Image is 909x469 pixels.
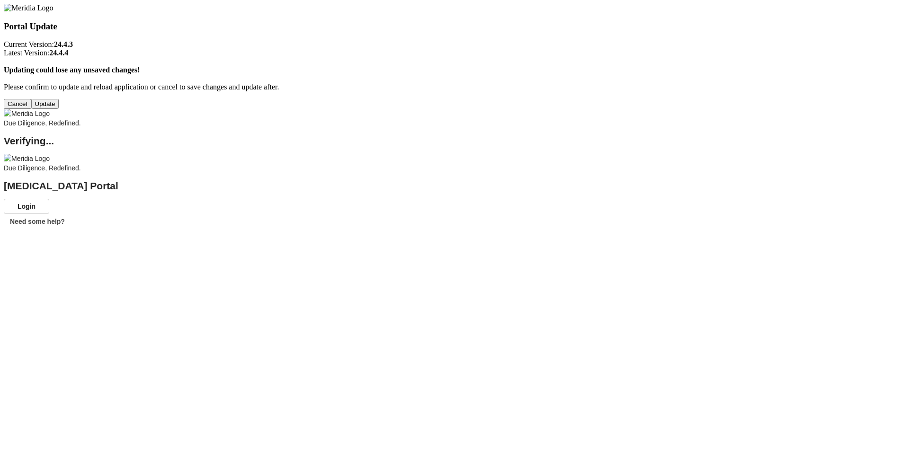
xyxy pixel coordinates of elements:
span: Due Diligence, Redefined. [4,119,81,127]
h2: [MEDICAL_DATA] Portal [4,181,905,191]
button: Update [31,99,59,109]
strong: 24.4.3 [54,40,73,48]
h2: Verifying... [4,136,905,146]
strong: Updating could lose any unsaved changes! [4,66,140,74]
strong: 24.4.4 [49,49,68,57]
button: Login [4,199,49,214]
span: Due Diligence, Redefined. [4,164,81,172]
img: Meridia Logo [4,4,53,12]
img: Meridia Logo [4,154,50,163]
h3: Portal Update [4,21,905,32]
p: Current Version: Latest Version: Please confirm to update and reload application or cancel to sav... [4,40,905,91]
img: Meridia Logo [4,109,50,118]
button: Need some help? [4,214,71,229]
button: Cancel [4,99,31,109]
